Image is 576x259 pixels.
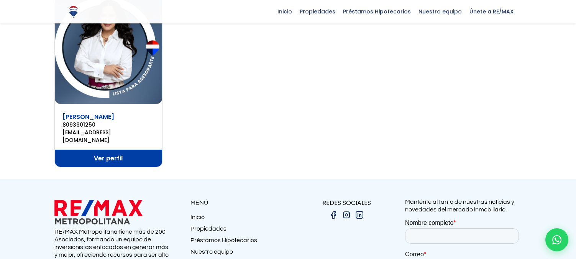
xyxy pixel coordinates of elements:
a: Préstamos Hipotecarios [190,236,288,248]
p: MENÚ [190,198,288,208]
p: REDES SOCIALES [288,198,405,208]
span: Únete a RE/MAX [466,6,517,17]
a: [PERSON_NAME] [62,112,114,121]
a: Propiedades [190,225,288,236]
img: Logo de REMAX [67,5,80,18]
img: instagram.png [342,210,351,219]
img: remax metropolitana logo [54,198,143,226]
a: 8093901250 [62,121,155,129]
a: [EMAIL_ADDRESS][DOMAIN_NAME] [62,129,155,144]
a: Ver perfil [55,150,162,167]
a: Inicio [190,213,288,225]
img: linkedin.png [355,210,364,219]
span: Inicio [274,6,296,17]
img: facebook.png [329,210,338,219]
span: Nuestro equipo [415,6,466,17]
p: Manténte al tanto de nuestras noticias y novedades del mercado inmobiliario. [405,198,522,213]
span: Propiedades [296,6,339,17]
span: Préstamos Hipotecarios [339,6,415,17]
